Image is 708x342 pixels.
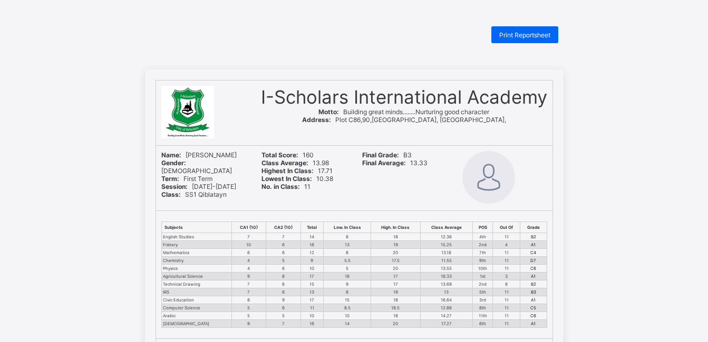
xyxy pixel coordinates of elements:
[520,304,547,312] td: C5
[161,183,236,190] span: [DATE]-[DATE]
[161,312,232,320] td: Arabic
[371,296,420,304] td: 18
[420,320,472,328] td: 17.27
[371,265,420,273] td: 20
[420,257,472,265] td: 11.55
[472,320,493,328] td: 6th
[266,280,300,288] td: 8
[472,296,493,304] td: 3rd
[493,320,520,328] td: 11
[261,167,333,175] span: 17.71
[472,222,493,233] th: POS
[371,320,420,328] td: 20
[161,257,232,265] td: Chemistry
[371,312,420,320] td: 18
[300,304,323,312] td: 11
[323,249,371,257] td: 8
[420,288,472,296] td: 13
[232,222,266,233] th: CA1 (10)
[420,304,472,312] td: 12.86
[161,151,237,159] span: [PERSON_NAME]
[261,159,308,167] b: Class Average:
[232,296,266,304] td: 8
[266,296,300,304] td: 9
[420,233,472,241] td: 12.36
[323,222,371,233] th: Low. In Class
[493,273,520,280] td: 3
[161,190,181,198] b: Class:
[161,159,186,167] b: Gender:
[266,304,300,312] td: 6
[520,257,547,265] td: D7
[323,304,371,312] td: 8.5
[472,265,493,273] td: 10th
[266,233,300,241] td: 7
[161,159,232,175] span: [DEMOGRAPHIC_DATA]
[261,167,314,175] b: Highest In Class:
[493,288,520,296] td: 11
[371,288,420,296] td: 19
[261,183,300,190] b: No. in Class:
[232,304,266,312] td: 5
[232,312,266,320] td: 5
[232,320,266,328] td: 9
[493,222,520,233] th: Out Of
[232,280,266,288] td: 7
[161,183,188,190] b: Session:
[371,257,420,265] td: 17.5
[362,151,399,159] b: Final Grade:
[362,151,412,159] span: B3
[520,296,547,304] td: A1
[323,280,371,288] td: 9
[520,222,547,233] th: Grade
[520,320,547,328] td: A1
[323,312,371,320] td: 10
[161,190,227,198] span: SS1 Qiblatayn
[161,222,232,233] th: Subjects
[493,249,520,257] td: 11
[232,273,266,280] td: 9
[161,249,232,257] td: Mathematics
[161,265,232,273] td: Physics
[318,108,339,116] b: Motto:
[232,265,266,273] td: 4
[420,249,472,257] td: 13.18
[266,265,300,273] td: 6
[520,233,547,241] td: B2
[420,296,472,304] td: 16.64
[499,31,550,39] span: Print Reportsheet
[261,175,312,183] b: Lowest In Class:
[420,312,472,320] td: 14.27
[300,222,323,233] th: Total
[472,304,493,312] td: 8th
[161,241,232,249] td: Fishery
[472,273,493,280] td: 1st
[371,273,420,280] td: 17
[520,241,547,249] td: A1
[261,159,329,167] span: 13.98
[300,257,323,265] td: 9
[161,288,232,296] td: IRS
[472,280,493,288] td: 2nd
[161,151,181,159] b: Name:
[493,304,520,312] td: 11
[261,175,333,183] span: 10.38
[472,249,493,257] td: 7th
[266,312,300,320] td: 5
[266,241,300,249] td: 6
[161,233,232,241] td: English Studies
[420,222,472,233] th: Class Average
[420,273,472,280] td: 16.33
[318,108,489,116] span: Building great minds........Nurturing good character
[371,280,420,288] td: 17
[161,273,232,280] td: Agricultural Science
[520,265,547,273] td: C6
[302,116,506,124] span: Plot C86,90,[GEOGRAPHIC_DATA], [GEOGRAPHIC_DATA],
[300,249,323,257] td: 12
[323,257,371,265] td: 5.5
[493,241,520,249] td: 4
[266,320,300,328] td: 7
[493,280,520,288] td: 8
[302,116,331,124] b: Address:
[161,175,179,183] b: Term:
